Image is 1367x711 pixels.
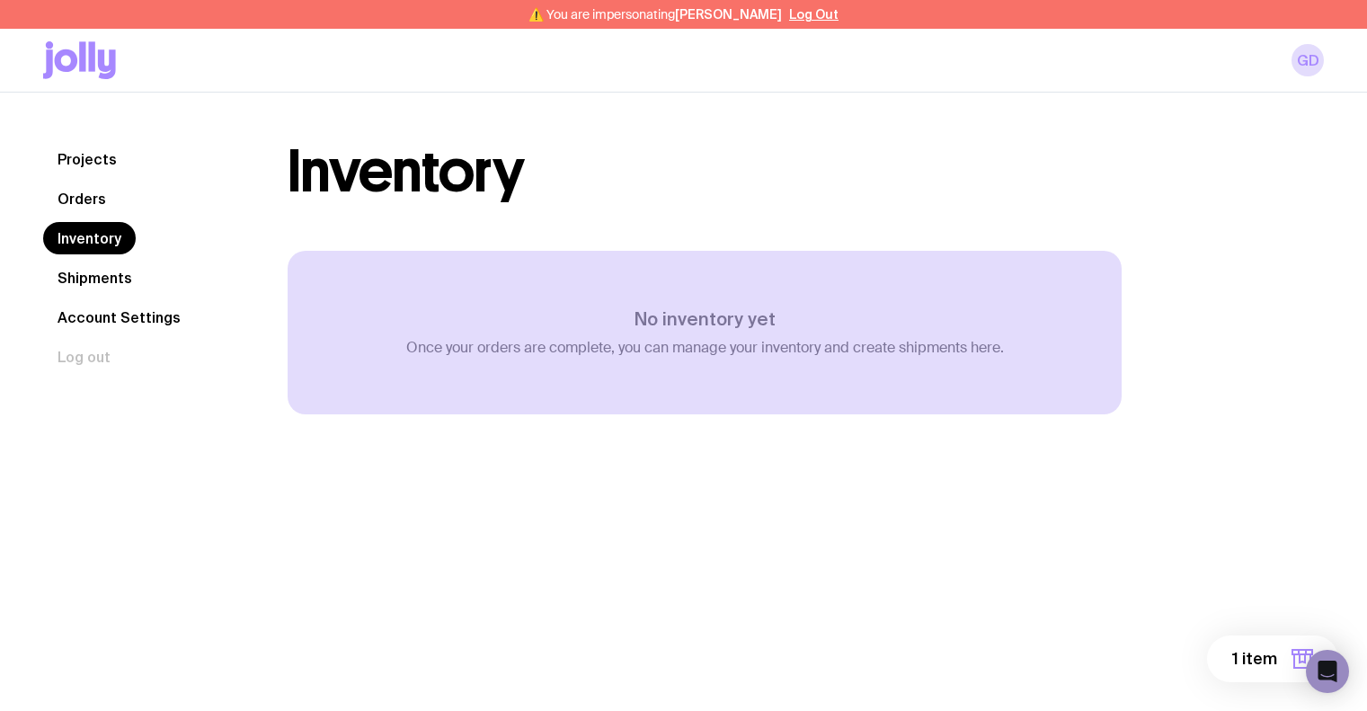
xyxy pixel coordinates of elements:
[43,301,195,333] a: Account Settings
[406,339,1004,357] p: Once your orders are complete, you can manage your inventory and create shipments here.
[43,341,125,373] button: Log out
[43,222,136,254] a: Inventory
[528,7,782,22] span: ⚠️ You are impersonating
[288,143,524,200] h1: Inventory
[1232,648,1277,670] span: 1 item
[43,262,146,294] a: Shipments
[789,7,839,22] button: Log Out
[406,308,1004,330] h3: No inventory yet
[675,7,782,22] span: [PERSON_NAME]
[1306,650,1349,693] div: Open Intercom Messenger
[43,143,131,175] a: Projects
[1292,44,1324,76] a: GD
[1207,635,1338,682] button: 1 item
[43,182,120,215] a: Orders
